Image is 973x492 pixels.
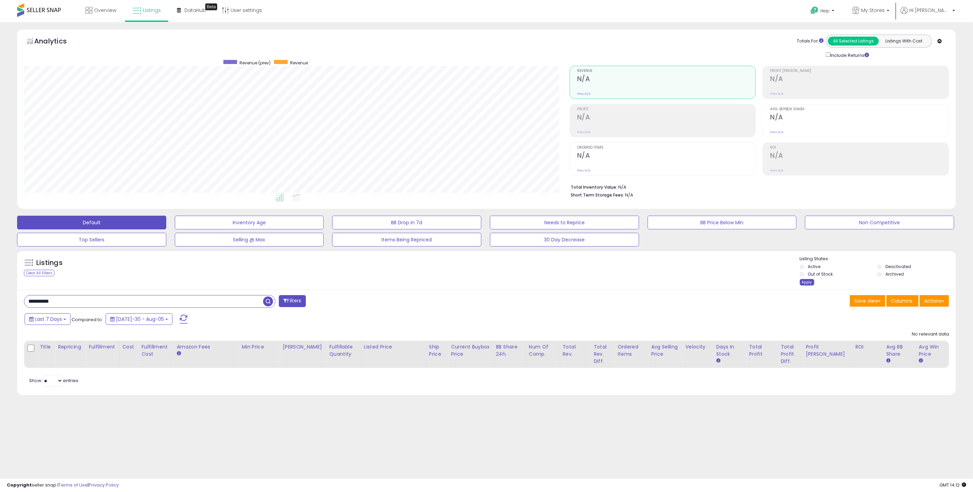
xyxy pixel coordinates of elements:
[429,343,445,358] div: Ship Price
[805,216,954,229] button: Non Competitive
[17,233,166,247] button: Top Sellers
[770,69,949,73] span: Profit [PERSON_NAME]
[141,343,171,358] div: Fulfillment Cost
[496,343,523,358] div: BB Share 24h.
[885,271,904,277] label: Archived
[770,113,949,123] h2: N/A
[529,343,557,358] div: Num of Comp.
[625,192,633,198] span: N/A
[716,343,743,358] div: Days In Stock
[886,358,890,364] small: Avg BB Share.
[577,152,756,161] h2: N/A
[94,7,116,14] span: Overview
[770,146,949,150] span: ROI
[571,192,624,198] b: Short Term Storage Fees:
[891,298,912,304] span: Columns
[36,258,63,268] h5: Listings
[781,343,800,365] div: Total Profit Diff.
[770,75,949,84] h2: N/A
[34,36,80,48] h5: Analytics
[909,7,950,14] span: Hi [PERSON_NAME]
[24,270,54,276] div: Clear All Filters
[577,130,591,134] small: Prev: N/A
[29,377,78,384] span: Show: entries
[594,343,612,365] div: Total Rev. Diff.
[716,358,720,364] small: Days In Stock.
[577,113,756,123] h2: N/A
[89,343,116,351] div: Fulfillment
[577,92,591,96] small: Prev: N/A
[577,168,591,173] small: Prev: N/A
[920,295,949,307] button: Actions
[808,264,821,269] label: Active
[885,264,911,269] label: Deactivated
[571,182,944,191] li: N/A
[797,38,823,45] div: Totals For
[651,343,679,358] div: Avg Selling Price
[770,130,783,134] small: Prev: N/A
[919,358,923,364] small: Avg Win Price.
[175,233,324,247] button: Selling @ Max
[855,343,880,351] div: ROI
[72,316,103,323] span: Compared to:
[685,343,710,351] div: Velocity
[490,233,639,247] button: 30 Day Decrease
[571,184,617,190] b: Total Inventory Value:
[116,316,164,323] span: [DATE]-30 - Aug-05
[828,37,879,46] button: All Selected Listings
[242,343,277,351] div: Min Price
[332,233,481,247] button: Items Being Repriced
[177,343,236,351] div: Amazon Fees
[800,256,956,262] p: Listing States:
[770,152,949,161] h2: N/A
[577,108,756,111] span: Profit
[770,168,783,173] small: Prev: N/A
[861,7,885,14] span: My Stores
[40,343,52,351] div: Title
[912,331,949,338] div: No relevant data
[770,92,783,96] small: Prev: N/A
[35,316,62,323] span: Last 7 Days
[332,216,481,229] button: BB Drop in 7d
[577,69,756,73] span: Revenue
[177,351,181,357] small: Amazon Fees.
[850,295,885,307] button: Save View
[618,343,645,358] div: Ordered Items
[290,60,308,66] span: Revenue
[810,6,819,15] i: Get Help
[58,343,83,351] div: Repricing
[919,343,946,358] div: Avg Win Price
[106,313,172,325] button: [DATE]-30 - Aug-05
[886,343,913,358] div: Avg BB Share
[821,51,877,59] div: Include Returns
[770,108,949,111] span: Avg. Buybox Share
[808,271,833,277] label: Out of Stock
[806,343,849,358] div: Profit [PERSON_NAME]
[122,343,136,351] div: Cost
[577,75,756,84] h2: N/A
[490,216,639,229] button: Needs to Reprice
[577,146,756,150] span: Ordered Items
[451,343,490,358] div: Current Buybox Price
[239,60,271,66] span: Revenue (prev)
[184,7,206,14] span: DataHub
[283,343,323,351] div: [PERSON_NAME]
[648,216,797,229] button: BB Price Below Min
[17,216,166,229] button: Default
[25,313,70,325] button: Last 7 Days
[900,7,955,22] a: Hi [PERSON_NAME]
[205,3,217,10] div: Tooltip anchor
[800,279,814,286] div: Apply
[749,343,775,358] div: Total Profit
[563,343,588,358] div: Total Rev.
[364,343,423,351] div: Listed Price
[143,7,161,14] span: Listings
[879,37,930,46] button: Listings With Cost
[329,343,358,358] div: Fulfillable Quantity
[279,295,306,307] button: Filters
[805,1,841,22] a: Help
[820,8,830,14] span: Help
[886,295,919,307] button: Columns
[175,216,324,229] button: Inventory Age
